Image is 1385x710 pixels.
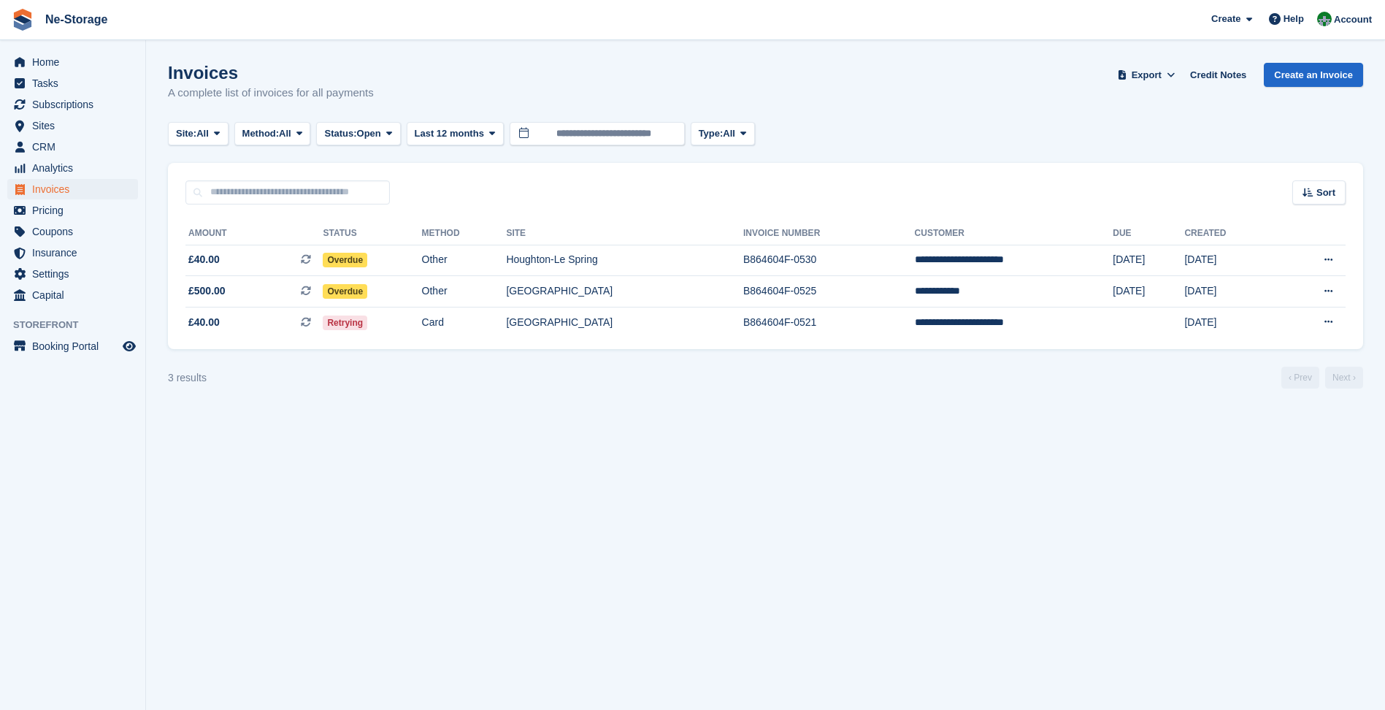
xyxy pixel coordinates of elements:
[188,315,220,330] span: £40.00
[7,52,138,72] a: menu
[743,307,915,337] td: B864604F-0521
[743,276,915,308] td: B864604F-0525
[188,283,226,299] span: £500.00
[7,73,138,93] a: menu
[32,73,120,93] span: Tasks
[323,316,367,330] span: Retrying
[1317,12,1332,26] img: Charlotte Nesbitt
[506,307,743,337] td: [GEOGRAPHIC_DATA]
[415,126,484,141] span: Last 12 months
[32,200,120,221] span: Pricing
[1184,222,1277,245] th: Created
[506,222,743,245] th: Site
[1113,245,1184,276] td: [DATE]
[7,336,138,356] a: menu
[7,179,138,199] a: menu
[7,285,138,305] a: menu
[12,9,34,31] img: stora-icon-8386f47178a22dfd0bd8f6a31ec36ba5ce8667c1dd55bd0f319d3a0aa187defe.svg
[1184,307,1277,337] td: [DATE]
[32,52,120,72] span: Home
[723,126,735,141] span: All
[32,137,120,157] span: CRM
[242,126,280,141] span: Method:
[32,158,120,178] span: Analytics
[32,221,120,242] span: Coupons
[1278,367,1366,389] nav: Page
[1184,276,1277,308] td: [DATE]
[1325,367,1363,389] a: Next
[7,221,138,242] a: menu
[506,276,743,308] td: [GEOGRAPHIC_DATA]
[168,85,374,102] p: A complete list of invoices for all payments
[422,276,507,308] td: Other
[323,284,367,299] span: Overdue
[743,222,915,245] th: Invoice Number
[407,122,504,146] button: Last 12 months
[7,264,138,284] a: menu
[32,336,120,356] span: Booking Portal
[168,122,229,146] button: Site: All
[422,222,507,245] th: Method
[1211,12,1240,26] span: Create
[168,370,207,386] div: 3 results
[316,122,400,146] button: Status: Open
[196,126,209,141] span: All
[324,126,356,141] span: Status:
[32,243,120,263] span: Insurance
[7,200,138,221] a: menu
[422,245,507,276] td: Other
[357,126,381,141] span: Open
[743,245,915,276] td: B864604F-0530
[234,122,311,146] button: Method: All
[1281,367,1319,389] a: Previous
[1184,63,1252,87] a: Credit Notes
[699,126,724,141] span: Type:
[1316,186,1335,200] span: Sort
[915,222,1113,245] th: Customer
[39,7,113,31] a: Ne-Storage
[1113,276,1184,308] td: [DATE]
[188,252,220,267] span: £40.00
[1284,12,1304,26] span: Help
[1334,12,1372,27] span: Account
[1184,245,1277,276] td: [DATE]
[7,137,138,157] a: menu
[1114,63,1178,87] button: Export
[32,179,120,199] span: Invoices
[7,158,138,178] a: menu
[120,337,138,355] a: Preview store
[323,253,367,267] span: Overdue
[168,63,374,83] h1: Invoices
[323,222,421,245] th: Status
[1264,63,1363,87] a: Create an Invoice
[279,126,291,141] span: All
[32,115,120,136] span: Sites
[7,243,138,263] a: menu
[176,126,196,141] span: Site:
[185,222,323,245] th: Amount
[1132,68,1162,83] span: Export
[32,94,120,115] span: Subscriptions
[1113,222,1184,245] th: Due
[691,122,755,146] button: Type: All
[32,264,120,284] span: Settings
[7,94,138,115] a: menu
[7,115,138,136] a: menu
[422,307,507,337] td: Card
[506,245,743,276] td: Houghton-Le Spring
[13,318,145,332] span: Storefront
[32,285,120,305] span: Capital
